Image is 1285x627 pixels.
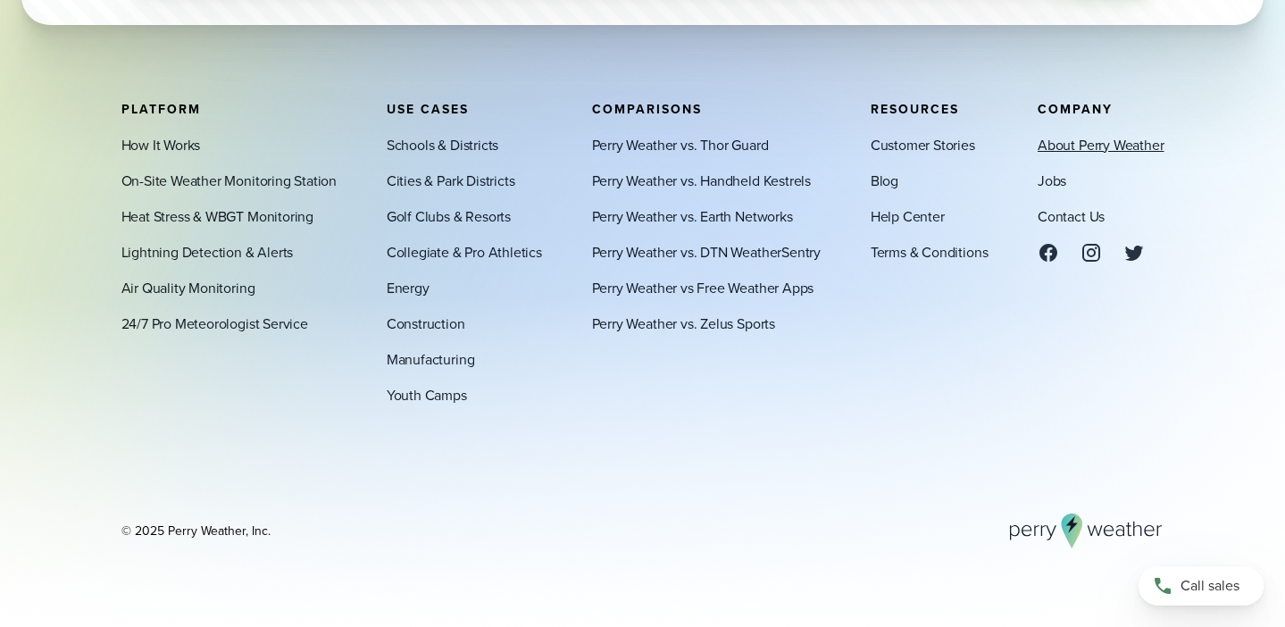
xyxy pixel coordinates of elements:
[592,277,814,298] a: Perry Weather vs Free Weather Apps
[1038,99,1113,118] span: Company
[387,277,430,298] a: Energy
[592,313,775,334] a: Perry Weather vs. Zelus Sports
[121,99,201,118] span: Platform
[871,205,945,227] a: Help Center
[121,277,255,298] a: Air Quality Monitoring
[121,522,271,539] div: © 2025 Perry Weather, Inc.
[121,205,314,227] a: Heat Stress & WBGT Monitoring
[1181,575,1239,597] span: Call sales
[592,134,769,155] a: Perry Weather vs. Thor Guard
[1038,205,1105,227] a: Contact Us
[871,99,959,118] span: Resources
[871,170,898,191] a: Blog
[387,313,465,334] a: Construction
[592,170,811,191] a: Perry Weather vs. Handheld Kestrels
[592,205,793,227] a: Perry Weather vs. Earth Networks
[871,241,989,263] a: Terms & Conditions
[1038,134,1164,155] a: About Perry Weather
[871,134,975,155] a: Customer Stories
[387,384,467,405] a: Youth Camps
[592,241,821,263] a: Perry Weather vs. DTN WeatherSentry
[121,241,294,263] a: Lightning Detection & Alerts
[387,348,475,370] a: Manufacturing
[121,313,308,334] a: 24/7 Pro Meteorologist Service
[121,134,201,155] a: How It Works
[387,241,542,263] a: Collegiate & Pro Athletics
[121,170,338,191] a: On-Site Weather Monitoring Station
[387,134,498,155] a: Schools & Districts
[387,99,469,118] span: Use Cases
[1038,170,1066,191] a: Jobs
[387,170,515,191] a: Cities & Park Districts
[387,205,511,227] a: Golf Clubs & Resorts
[592,99,702,118] span: Comparisons
[1139,566,1264,606] a: Call sales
